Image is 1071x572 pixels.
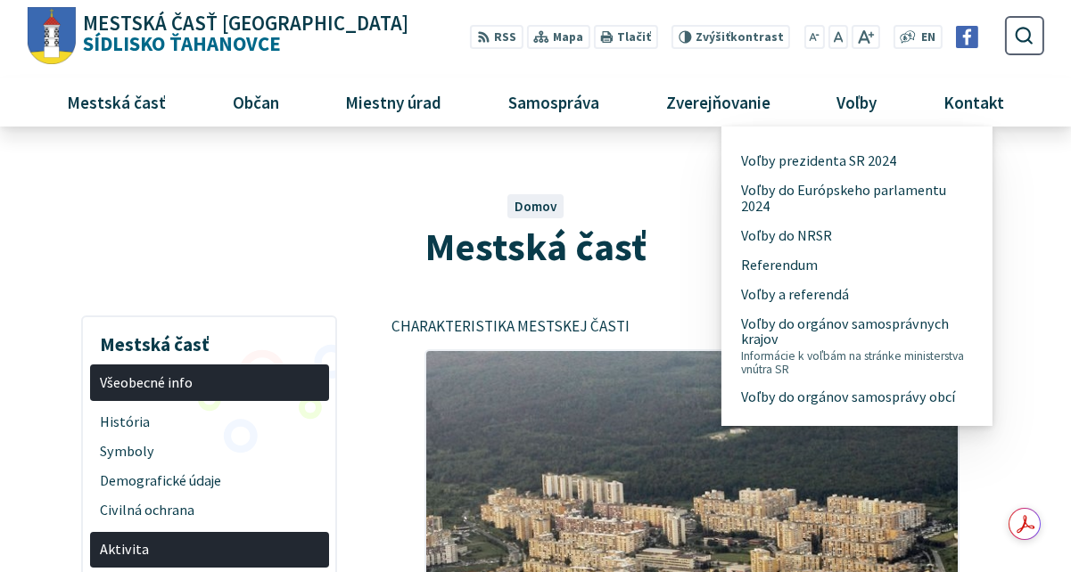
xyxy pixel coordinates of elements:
[741,176,971,222] a: Voľby do Európskeho parlamentu 2024
[27,7,76,65] img: Prejsť na domovskú stránku
[696,29,730,45] span: Zvýšiť
[90,364,329,401] a: Všeobecné info
[741,280,849,309] span: Voľby a referendá
[319,78,468,126] a: Miestny úrad
[482,78,625,126] a: Samospráva
[921,29,935,47] span: EN
[593,25,657,49] button: Tlačiť
[76,13,408,54] span: Sídlisko Ťahanovce
[90,321,329,358] h3: Mestská časť
[470,25,523,49] a: RSS
[90,466,329,495] a: Demografické údaje
[425,222,647,271] span: Mestská časť
[100,407,318,437] span: História
[339,78,449,126] span: Miestny úrad
[810,78,902,126] a: Voľby
[741,221,832,250] span: Voľby do NRSR
[494,29,516,47] span: RSS
[27,7,408,65] a: Logo Sídlisko Ťahanovce, prejsť na domovskú stránku.
[639,78,796,126] a: Zverejňovanie
[90,407,329,437] a: História
[90,495,329,525] a: Civilná ochrana
[617,30,651,45] span: Tlačiť
[553,29,583,47] span: Mapa
[828,25,848,49] button: Nastaviť pôvodnú veľkosť písma
[741,250,818,280] span: Referendum
[741,383,955,413] span: Voľby do orgánov samosprávy obcí
[741,309,971,383] a: Voľby do orgánov samosprávnych krajovInformácie k voľbám na stránke ministerstva vnútra SR
[741,349,971,376] span: Informácie k voľbám na stránke ministerstva vnútra SR
[515,198,557,215] a: Domov
[100,495,318,525] span: Civilná ochrana
[741,147,971,176] a: Voľby prezidenta SR 2024
[917,78,1030,126] a: Kontakt
[852,25,879,49] button: Zväčšiť veľkosť písma
[100,437,318,466] span: Symboly
[741,383,971,413] a: Voľby do orgánov samosprávy obcí
[206,78,305,126] a: Občan
[956,26,978,48] img: Prejsť na Facebook stránku
[100,535,318,565] span: Aktivita
[90,437,329,466] a: Symboly
[936,78,1010,126] span: Kontakt
[391,315,993,339] p: CHARAKTERISTIKA MESTSKEJ ČASTI
[741,250,971,280] a: Referendum
[659,78,777,126] span: Zverejňovanie
[741,221,971,250] a: Voľby do NRSR
[671,25,790,49] button: Zvýšiťkontrast
[100,466,318,495] span: Demografické údaje
[41,78,193,126] a: Mestská časť
[226,78,285,126] span: Občan
[804,25,826,49] button: Zmenšiť veľkosť písma
[741,147,896,176] span: Voľby prezidenta SR 2024
[830,78,884,126] span: Voľby
[61,78,173,126] span: Mestská časť
[696,30,784,45] span: kontrast
[100,368,318,397] span: Všeobecné info
[83,13,408,34] span: Mestská časť [GEOGRAPHIC_DATA]
[526,25,589,49] a: Mapa
[916,29,940,47] a: EN
[741,309,971,383] span: Voľby do orgánov samosprávnych krajov
[741,280,971,309] a: Voľby a referendá
[90,532,329,568] a: Aktivita
[501,78,606,126] span: Samospráva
